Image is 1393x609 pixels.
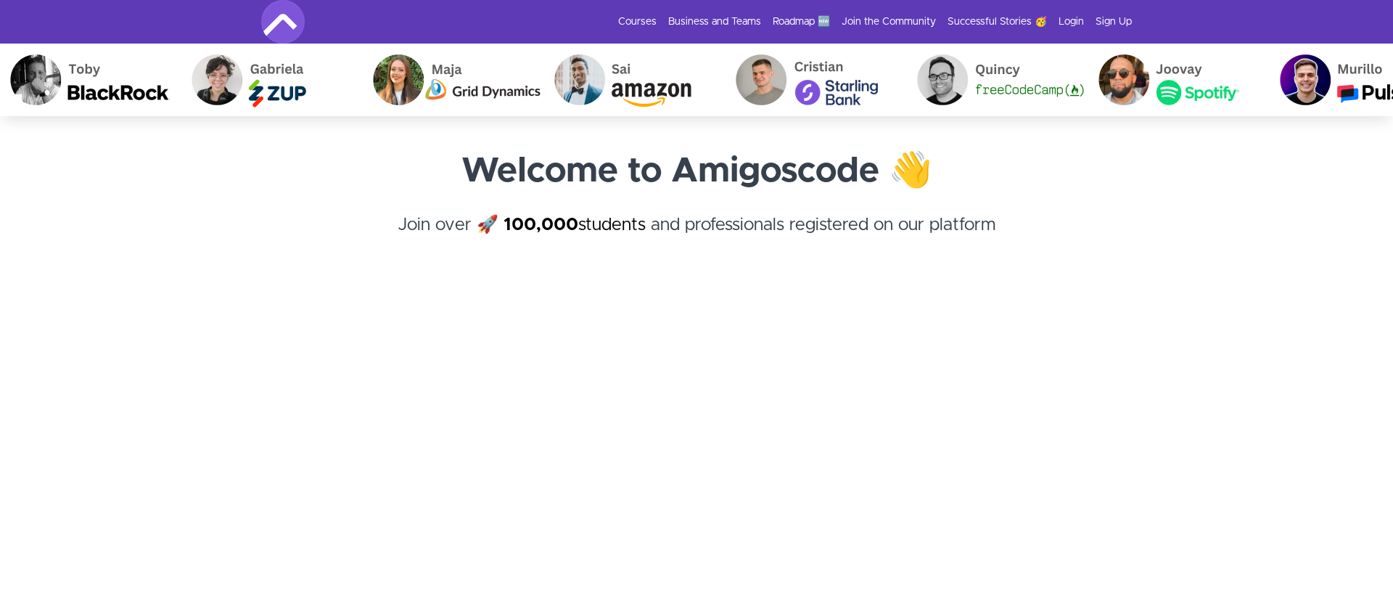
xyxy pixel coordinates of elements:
img: Cristian [723,44,905,116]
a: Courses [618,15,657,29]
strong: 100,000 [504,216,578,234]
a: Join the Community [842,15,936,29]
img: Sai [542,44,723,116]
a: 100,000students [504,216,646,234]
img: Maja [361,44,542,116]
strong: Welcome to Amigoscode 👋 [461,154,932,189]
h4: Join over 🚀 and professionals registered on our platform [261,212,1132,264]
a: Business and Teams [668,15,761,29]
img: Quincy [905,44,1086,116]
a: Sign Up [1096,15,1132,29]
img: Joovay [1086,44,1267,116]
a: Roadmap 🆕 [773,15,830,29]
a: Login [1059,15,1084,29]
img: Gabriela [179,44,361,116]
a: Successful Stories 🥳 [948,15,1047,29]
